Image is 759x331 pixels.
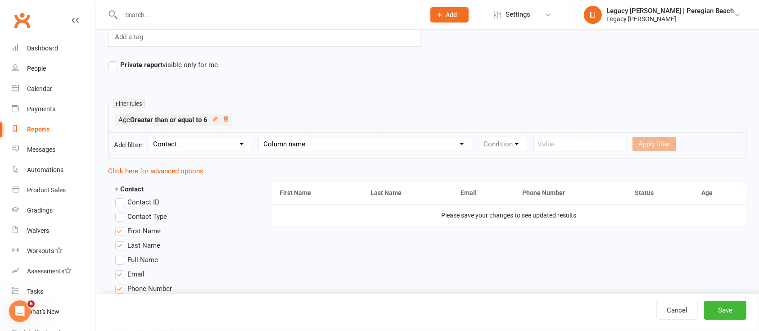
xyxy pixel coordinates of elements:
div: Legacy [PERSON_NAME] | Peregian Beach [606,7,734,15]
a: Dashboard [12,38,95,59]
div: Reports [27,126,50,133]
span: Add [446,11,457,18]
input: Search... [118,9,419,21]
a: Payments [12,99,95,119]
div: L| [584,6,602,24]
a: Gradings [12,200,95,221]
th: Age [694,181,746,204]
div: Automations [27,166,63,173]
div: Calendar [27,85,52,92]
div: Workouts [27,247,54,254]
input: Value [533,137,627,151]
a: Calendar [12,79,95,99]
th: Last Name [362,181,452,204]
div: People [27,65,46,72]
span: Email [127,269,145,278]
small: Filter rules [113,99,145,108]
td: Please save your changes to see updated results [271,204,746,226]
div: Waivers [27,227,49,234]
a: Cancel [656,301,698,320]
div: What's New [27,308,59,315]
th: Status [627,181,694,204]
span: Settings [506,5,530,25]
span: visible only for me [120,59,218,69]
a: Assessments [12,261,95,281]
th: Phone Number [514,181,627,204]
a: Clubworx [11,9,33,32]
strong: Private report [120,61,163,69]
span: Phone Number [127,283,172,293]
div: Tasks [27,288,43,295]
div: Legacy [PERSON_NAME] [606,15,734,23]
span: Contact Type [127,211,167,221]
a: People [12,59,95,79]
form: Add filter: [108,132,746,159]
a: What's New [12,302,95,322]
strong: Greater than or equal to 6 [130,116,208,124]
div: Assessments [27,268,72,275]
a: Waivers [12,221,95,241]
a: Workouts [12,241,95,261]
a: Click here for advanced options [108,167,203,175]
strong: Contact [115,185,144,193]
th: Email [452,181,514,204]
input: Add a tag [114,31,146,43]
th: First Name [271,181,362,204]
a: Tasks [12,281,95,302]
a: Reports [12,119,95,140]
span: Contact ID [127,197,159,206]
div: Product Sales [27,186,66,194]
button: Save [704,301,746,320]
span: Full Name [127,254,158,264]
div: Gradings [27,207,53,214]
div: Messages [27,146,55,153]
span: Age [118,116,208,124]
span: Last Name [127,240,160,249]
a: Messages [12,140,95,160]
button: Add [430,7,469,23]
div: Payments [27,105,55,113]
div: Dashboard [27,45,58,52]
a: Product Sales [12,180,95,200]
span: 6 [27,300,35,308]
iframe: Intercom live chat [9,300,31,322]
a: Automations [12,160,95,180]
span: First Name [127,226,161,235]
